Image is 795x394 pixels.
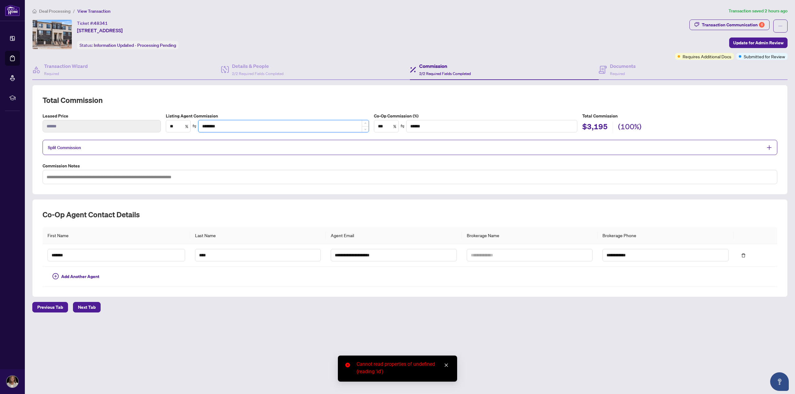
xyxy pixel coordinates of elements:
span: plus-circle [52,273,59,279]
span: close-circle [345,363,350,367]
button: Update for Admin Review [729,38,788,48]
h2: Total Commission [43,95,777,105]
span: Increase Value [362,120,369,126]
label: Co-Op Commission (%) [374,113,577,119]
h2: (100%) [618,122,642,133]
th: Brokerage Name [462,227,597,244]
span: Update for Admin Review [733,38,784,48]
div: Status: [77,41,179,49]
button: Add Another Agent [48,272,104,281]
span: up [364,122,366,124]
h5: Total Commission [582,113,777,119]
span: 2/2 Required Fields Completed [419,71,471,76]
img: logo [5,5,20,16]
span: home [32,9,37,13]
label: Leased Price [43,113,161,119]
span: Previous Tab [37,302,63,312]
th: Last Name [190,227,326,244]
h2: $3,195 [582,122,608,133]
div: Ticket #: [77,20,108,27]
span: [STREET_ADDRESS] [77,27,123,34]
h4: Documents [610,62,636,70]
span: Required [610,71,625,76]
span: Split Commission [48,145,81,150]
span: Next Tab [78,302,96,312]
div: Split Commission [43,140,777,155]
button: Transaction Communication6 [689,20,770,30]
article: Transaction saved 2 hours ago [729,7,788,15]
img: IMG-W12327362_1.jpg [33,20,72,49]
span: Information Updated - Processing Pending [94,42,176,48]
button: Next Tab [73,302,101,312]
th: Brokerage Phone [597,227,733,244]
span: Required [44,71,59,76]
span: down [364,128,366,131]
button: Previous Tab [32,302,68,312]
span: swap [192,124,197,128]
h4: Transaction Wizard [44,62,88,70]
span: Deal Processing [39,8,70,14]
span: delete [741,253,746,258]
h4: Details & People [232,62,284,70]
span: ellipsis [778,24,783,28]
label: Listing Agent Commission [166,113,369,119]
span: Decrease Value [362,126,369,132]
img: Profile Icon [7,376,18,387]
span: swap [400,124,405,128]
li: / [73,7,75,15]
div: Transaction Communication [702,20,765,30]
span: View Transaction [77,8,111,14]
th: Agent Email [326,227,461,244]
span: Requires Additional Docs [683,53,731,60]
a: Close [443,362,450,369]
div: Cannot read properties of undefined (reading 'id') [357,361,450,375]
label: Commission Notes [43,162,777,169]
span: Submitted for Review [744,53,785,60]
th: First Name [43,227,190,244]
button: Open asap [770,372,789,391]
span: plus [766,145,772,150]
span: 2/2 Required Fields Completed [232,71,284,76]
span: close [444,363,448,367]
h4: Commission [419,62,471,70]
span: 48341 [94,20,108,26]
h2: Co-op Agent Contact Details [43,210,777,219]
span: Add Another Agent [61,273,99,280]
div: 6 [759,22,765,28]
